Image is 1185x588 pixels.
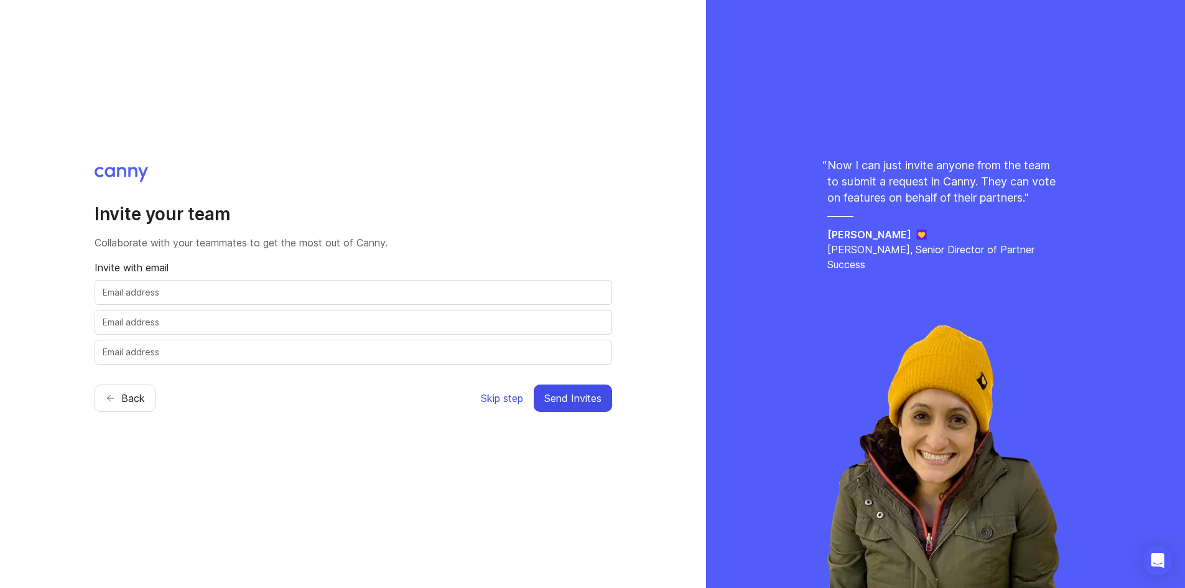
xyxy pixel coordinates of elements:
[544,391,602,406] span: Send Invites
[95,385,156,412] button: Back
[819,314,1072,588] img: rachel-ec36006e32d921eccbc7237da87631ad.webp
[827,227,911,242] h5: [PERSON_NAME]
[1143,546,1173,576] div: Open Intercom Messenger
[916,230,927,240] img: Jane logo
[103,286,604,299] input: Email address
[827,242,1064,272] p: [PERSON_NAME], Senior Director of Partner Success
[95,203,612,225] h2: Invite your team
[95,167,149,182] img: Canny logo
[103,345,604,359] input: Email address
[95,235,612,250] p: Collaborate with your teammates to get the most out of Canny.
[480,385,524,412] button: Skip step
[103,315,604,329] input: Email address
[95,260,612,275] p: Invite with email
[481,391,523,406] span: Skip step
[827,157,1064,206] p: Now I can just invite anyone from the team to submit a request in Canny. They can vote on feature...
[534,385,612,412] button: Send Invites
[121,391,145,406] span: Back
